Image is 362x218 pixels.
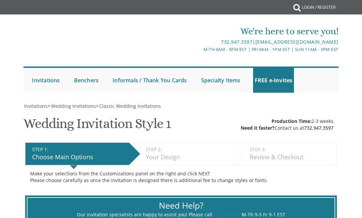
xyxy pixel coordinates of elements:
[36,211,326,218] div: Our invitation specialists are happy to assist you! Please call M-Th 9-5 Fr 9-1 EST
[36,200,326,212] div: Need Help?
[146,146,230,153] div: STEP 2:
[111,68,188,93] a: Informals / Thank You Cards
[30,68,61,93] a: Invitations
[241,118,334,131] div: 2-3 weeks Contact us at
[304,125,334,131] a: 732.947.3597
[72,68,101,93] a: Benchers
[50,103,96,109] a: Wedding Invitations
[24,103,48,109] span: Invitations
[23,103,48,109] a: Invitations
[129,25,338,38] div: We're here to serve you!
[48,103,96,109] span: >
[241,125,275,131] span: Need it faster?
[129,38,338,46] div: |
[51,103,96,109] span: Wedding Invitations
[146,153,230,162] div: Your Design
[32,153,126,162] div: Choose Main Options
[23,116,171,136] h1: Wedding Invitation Style 1
[250,153,333,162] div: Review & Checkout
[221,39,252,45] a: 732.947.3597
[99,103,161,109] a: Classic Wedding Invitations
[212,211,242,218] a: 732.947.3597
[271,118,311,124] span: Production Time:
[253,68,294,93] a: FREE e-Invites
[30,170,332,184] div: Make your selections from the Customizations panel on the right and click NEXT Please choose care...
[129,46,338,53] div: M-Th 9am - 5pm EST | Fri 9am - 1pm EST | Sun 11am - 3pm EST
[96,103,161,109] span: >
[250,146,333,153] div: STEP 3:
[255,39,339,45] a: [EMAIL_ADDRESS][DOMAIN_NAME]
[199,68,242,93] a: Specialty Items
[32,146,126,153] div: STEP 1:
